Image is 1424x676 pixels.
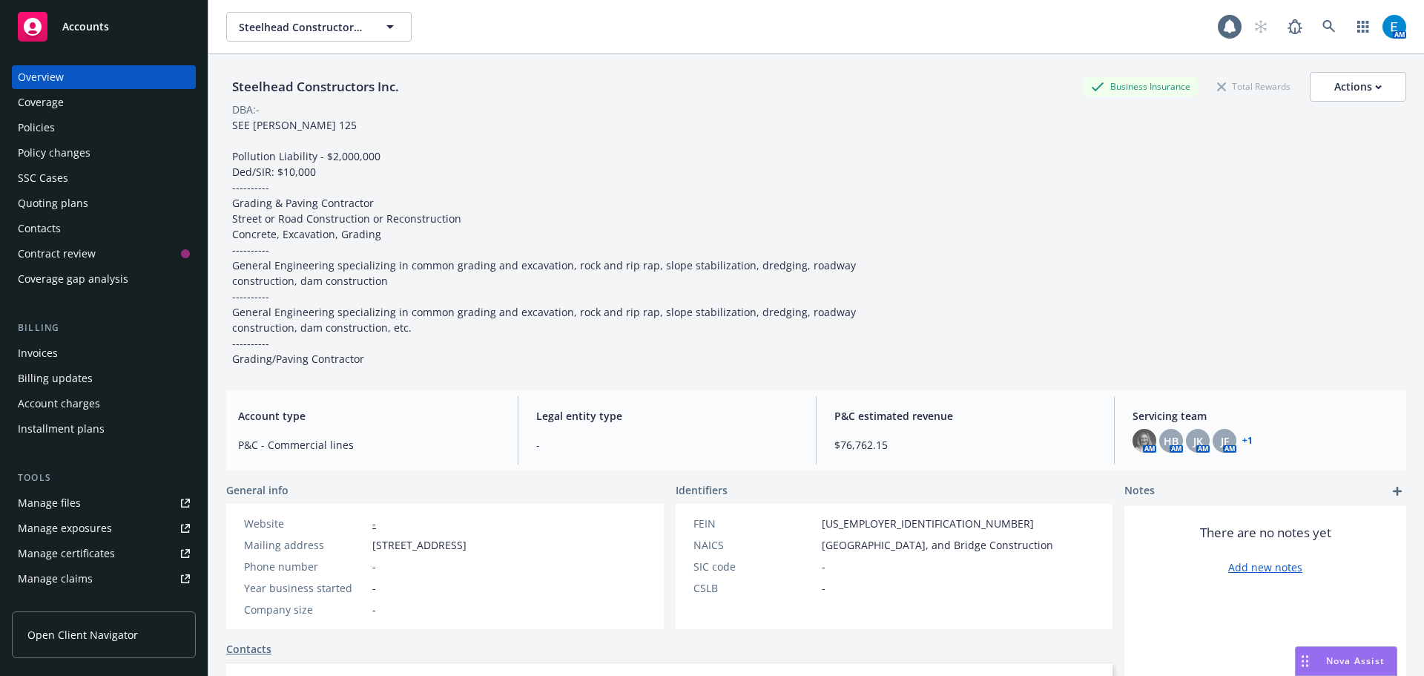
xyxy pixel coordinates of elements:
[1280,12,1310,42] a: Report a Bug
[12,567,196,591] a: Manage claims
[244,516,366,531] div: Website
[12,491,196,515] a: Manage files
[693,537,816,553] div: NAICS
[12,592,196,616] a: Manage BORs
[12,341,196,365] a: Invoices
[18,392,100,416] div: Account charges
[18,242,96,266] div: Contract review
[226,12,412,42] button: Steelhead Constructors Inc.
[536,408,798,424] span: Legal entity type
[239,19,367,35] span: Steelhead Constructors Inc.
[232,102,260,117] div: DBA: -
[18,516,112,540] div: Manage exposures
[244,580,366,596] div: Year business started
[12,367,196,390] a: Billing updates
[244,559,366,574] div: Phone number
[676,482,728,498] span: Identifiers
[12,267,196,291] a: Coverage gap analysis
[18,166,68,190] div: SSC Cases
[1314,12,1344,42] a: Search
[12,470,196,485] div: Tools
[1246,12,1276,42] a: Start snowing
[12,116,196,140] a: Policies
[834,408,1096,424] span: P&C estimated revenue
[18,191,88,215] div: Quoting plans
[18,491,81,515] div: Manage files
[372,516,376,531] a: -
[12,6,196,47] a: Accounts
[1228,559,1302,575] a: Add new notes
[244,602,366,617] div: Company size
[372,559,376,574] span: -
[18,91,64,114] div: Coverage
[226,77,405,96] div: Steelhead Constructors Inc.
[372,537,467,553] span: [STREET_ADDRESS]
[238,408,500,424] span: Account type
[18,567,93,591] div: Manage claims
[12,191,196,215] a: Quoting plans
[372,602,376,617] span: -
[693,580,816,596] div: CSLB
[1133,429,1156,453] img: photo
[1334,73,1382,101] div: Actions
[372,580,376,596] span: -
[12,321,196,335] div: Billing
[1388,482,1406,500] a: add
[18,592,88,616] div: Manage BORs
[244,537,366,553] div: Mailing address
[12,65,196,89] a: Overview
[1084,77,1198,96] div: Business Insurance
[822,580,825,596] span: -
[18,341,58,365] div: Invoices
[18,141,90,165] div: Policy changes
[1133,408,1394,424] span: Servicing team
[12,392,196,416] a: Account charges
[232,118,859,366] span: SEE [PERSON_NAME] 125 Pollution Liability - $2,000,000 Ded/SIR: $10,000 ---------- Grading & Pavi...
[12,516,196,540] a: Manage exposures
[12,542,196,565] a: Manage certificates
[12,217,196,240] a: Contacts
[12,166,196,190] a: SSC Cases
[62,21,109,33] span: Accounts
[18,217,61,240] div: Contacts
[1164,433,1179,449] span: HB
[1242,436,1253,445] a: +1
[822,537,1053,553] span: [GEOGRAPHIC_DATA], and Bridge Construction
[18,267,128,291] div: Coverage gap analysis
[226,482,289,498] span: General info
[1348,12,1378,42] a: Switch app
[1310,72,1406,102] button: Actions
[1210,77,1298,96] div: Total Rewards
[1124,482,1155,500] span: Notes
[238,437,500,453] span: P&C - Commercial lines
[693,516,816,531] div: FEIN
[18,417,105,441] div: Installment plans
[27,627,138,643] span: Open Client Navigator
[18,65,64,89] div: Overview
[822,559,825,574] span: -
[536,437,798,453] span: -
[1200,524,1331,542] span: There are no notes yet
[12,417,196,441] a: Installment plans
[12,91,196,114] a: Coverage
[1295,646,1397,676] button: Nova Assist
[1326,654,1385,667] span: Nova Assist
[1382,15,1406,39] img: photo
[834,437,1096,453] span: $76,762.15
[18,542,115,565] div: Manage certificates
[18,116,55,140] div: Policies
[226,641,271,657] a: Contacts
[1193,433,1203,449] span: JK
[822,516,1034,531] span: [US_EMPLOYER_IDENTIFICATION_NUMBER]
[1221,433,1229,449] span: JF
[12,242,196,266] a: Contract review
[693,559,816,574] div: SIC code
[12,141,196,165] a: Policy changes
[1296,647,1314,675] div: Drag to move
[18,367,93,390] div: Billing updates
